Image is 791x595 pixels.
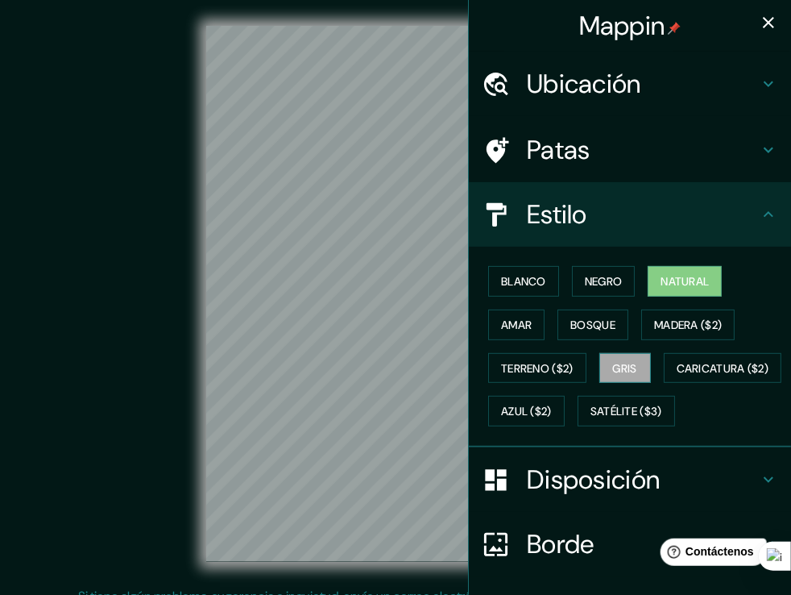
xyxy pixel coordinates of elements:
div: Borde [469,512,791,576]
button: Terreno ($2) [488,353,586,384]
button: Satélite ($3) [578,396,675,426]
font: Terreno ($2) [501,361,574,376]
font: Bosque [570,318,615,332]
font: Azul ($2) [501,405,552,419]
font: Amar [501,318,532,332]
font: Ubicación [527,67,641,101]
font: Patas [527,133,590,167]
font: Madera ($2) [654,318,722,332]
font: Negro [585,274,623,289]
img: pin-icon.png [668,22,681,35]
font: Borde [527,527,594,561]
button: Natural [648,266,722,297]
font: Disposición [527,463,660,497]
font: Natural [661,274,709,289]
div: Estilo [469,182,791,247]
canvas: Mapa [206,26,585,562]
button: Caricatura ($2) [664,353,782,384]
div: Patas [469,118,791,182]
font: Estilo [527,198,587,231]
button: Bosque [557,310,628,340]
div: Disposición [469,447,791,512]
iframe: Lanzador de widgets de ayuda [648,532,773,577]
button: Amar [488,310,545,340]
button: Azul ($2) [488,396,565,426]
button: Gris [599,353,651,384]
font: Mappin [579,9,665,43]
div: Ubicación [469,52,791,116]
button: Negro [572,266,636,297]
button: Blanco [488,266,559,297]
font: Gris [613,361,637,376]
button: Madera ($2) [641,310,735,340]
font: Satélite ($3) [590,405,662,419]
font: Caricatura ($2) [677,361,769,376]
font: Blanco [501,274,546,289]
